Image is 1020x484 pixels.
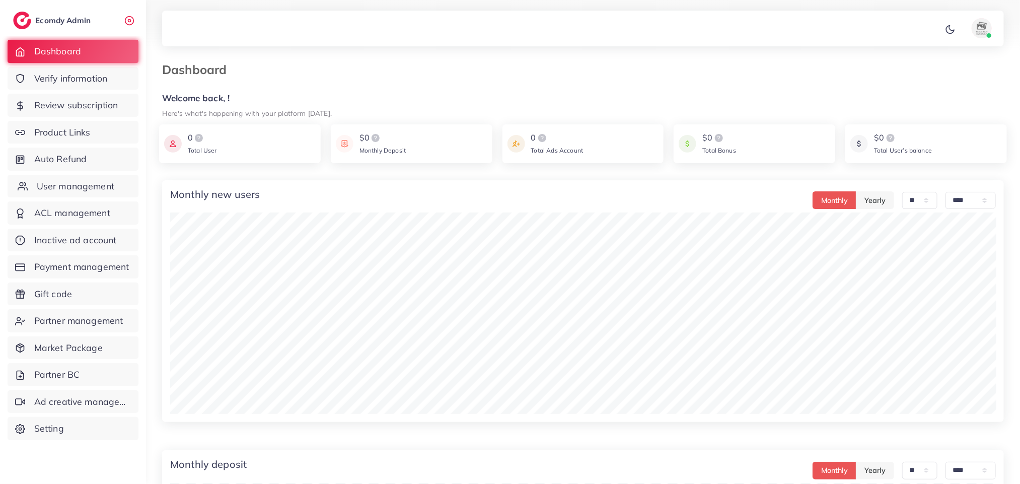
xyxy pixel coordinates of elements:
span: Setting [34,422,64,435]
span: Gift code [34,288,72,301]
small: Here's what's happening with your platform [DATE]. [162,109,332,117]
div: $0 [702,132,736,144]
span: Partner management [34,314,123,327]
img: logo [536,132,548,144]
span: Review subscription [34,99,118,112]
img: icon payment [850,132,868,156]
div: 0 [188,132,217,144]
span: Dashboard [34,45,81,58]
a: Review subscription [8,94,138,117]
span: Total User [188,147,217,154]
a: Partner management [8,309,138,332]
h5: Welcome back, ! [162,93,1004,104]
a: Product Links [8,121,138,144]
button: Yearly [856,462,894,479]
span: Verify information [34,72,108,85]
span: Product Links [34,126,91,139]
span: Monthly Deposit [359,147,406,154]
h4: Monthly new users [170,188,260,200]
a: Setting [8,417,138,440]
img: icon payment [507,132,525,156]
div: $0 [874,132,932,144]
span: Auto Refund [34,153,87,166]
img: logo [885,132,897,144]
a: Ad creative management [8,390,138,413]
img: icon payment [336,132,353,156]
img: icon payment [679,132,696,156]
a: Payment management [8,255,138,279]
h4: Monthly deposit [170,458,247,470]
span: Inactive ad account [34,234,117,247]
span: Partner BC [34,368,80,381]
img: logo [713,132,725,144]
a: Partner BC [8,363,138,386]
div: $0 [359,132,406,144]
a: Market Package [8,336,138,360]
span: ACL management [34,206,110,220]
a: Gift code [8,283,138,306]
span: Payment management [34,260,129,273]
span: Total User’s balance [874,147,932,154]
img: logo [193,132,205,144]
a: Dashboard [8,40,138,63]
a: User management [8,175,138,198]
div: 0 [531,132,584,144]
a: avatar [960,18,996,38]
button: Yearly [856,191,894,209]
img: avatar [972,18,992,38]
a: Auto Refund [8,148,138,171]
span: Total Ads Account [531,147,584,154]
img: logo [370,132,382,144]
button: Monthly [813,462,856,479]
h3: Dashboard [162,62,235,77]
a: logoEcomdy Admin [13,12,93,29]
a: Inactive ad account [8,229,138,252]
h2: Ecomdy Admin [35,16,93,25]
img: logo [13,12,31,29]
span: User management [37,180,114,193]
span: Market Package [34,341,103,355]
a: ACL management [8,201,138,225]
button: Monthly [813,191,856,209]
a: Verify information [8,67,138,90]
img: icon payment [164,132,182,156]
span: Ad creative management [34,395,131,408]
span: Total Bonus [702,147,736,154]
